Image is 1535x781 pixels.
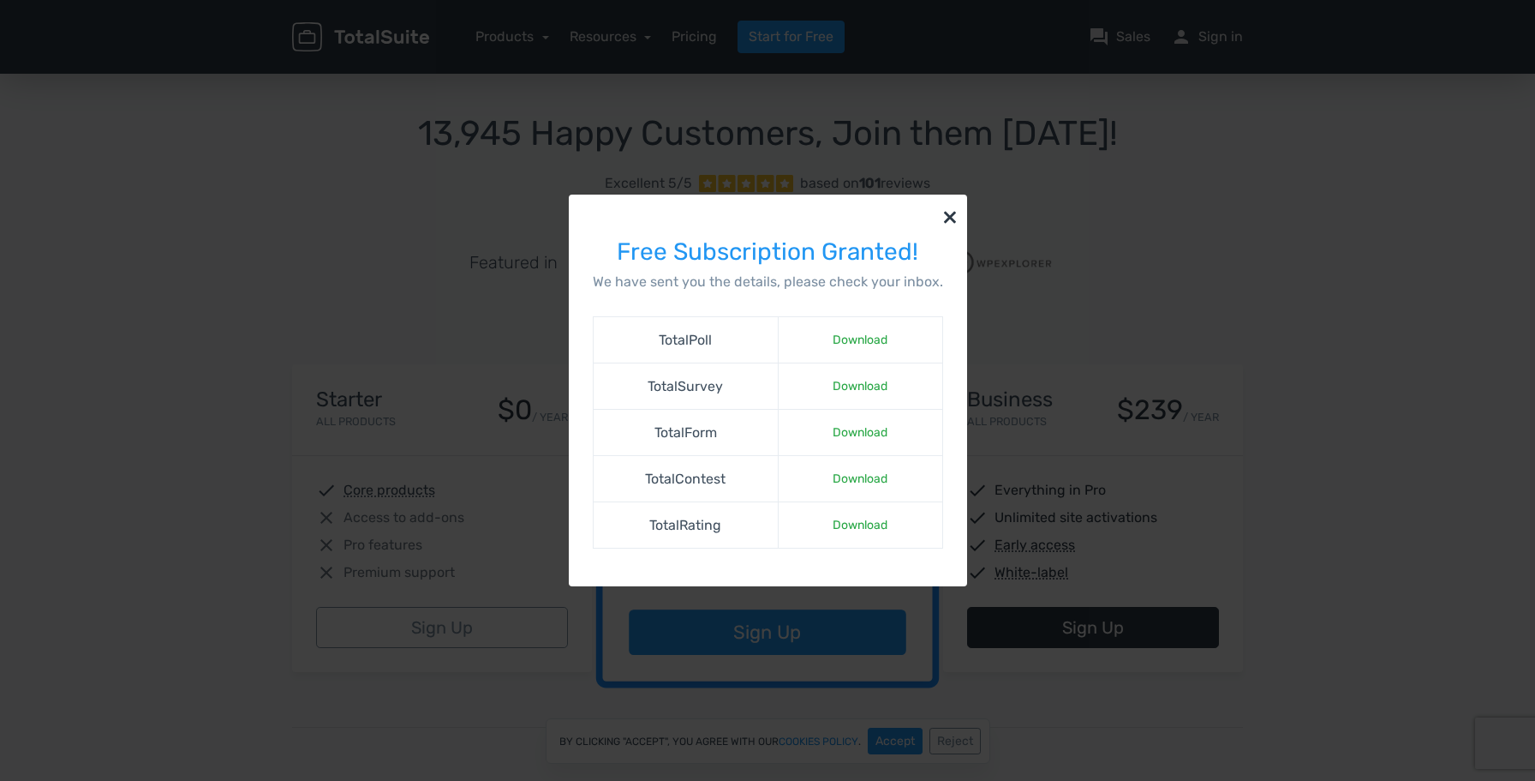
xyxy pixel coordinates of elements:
[593,410,779,456] td: TotalForm
[826,513,894,538] a: Download
[826,327,894,352] a: Download
[826,466,894,491] a: Download
[933,195,967,237] button: ×
[593,363,779,410] td: TotalSurvey
[593,239,943,266] h3: Free Subscription Granted!
[593,272,943,292] p: We have sent you the details, please check your inbox.
[593,502,779,549] td: TotalRating
[593,317,779,363] td: TotalPoll
[826,374,894,399] a: Download
[593,456,779,502] td: TotalContest
[826,420,894,445] a: Download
